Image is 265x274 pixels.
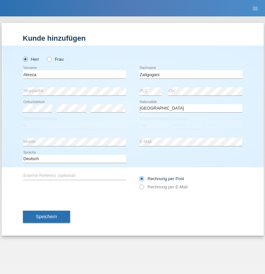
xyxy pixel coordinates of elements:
input: Frau [47,57,51,61]
input: Rechnung per E-Mail [139,184,143,193]
label: Frau [47,57,64,62]
span: Speichern [36,214,57,219]
a: menu [249,6,262,10]
input: Rechnung per Post [139,176,143,184]
label: Rechnung per E-Mail [139,184,188,189]
label: Rechnung per Post [139,176,184,181]
button: Speichern [23,211,70,223]
label: Herr [23,57,39,62]
i: menu [252,5,258,12]
h1: Kunde hinzufügen [23,34,242,42]
input: Herr [23,57,27,61]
